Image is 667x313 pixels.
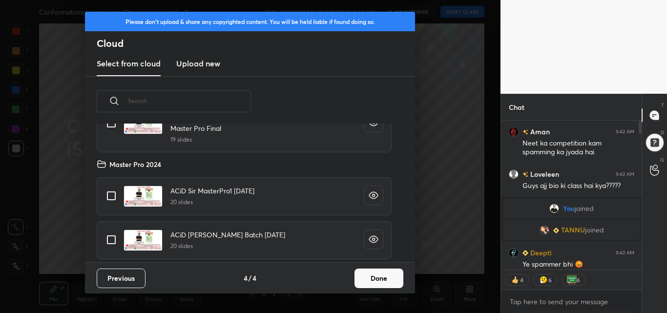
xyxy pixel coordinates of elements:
img: thank_you.png [567,275,577,285]
img: a9ed4635e4a545998aca4504b831aeec.jpg [509,248,519,258]
div: Guys ajj bio ki class hai kya????? [522,181,634,191]
h3: Select from cloud [97,58,161,69]
h6: Aman [528,126,550,137]
img: thumbs_up.png [510,275,520,285]
img: no-rating-badge.077c3623.svg [522,172,528,177]
p: G [660,156,664,164]
p: Chat [501,94,532,120]
div: grid [501,121,642,270]
img: Learner_Badge_beginner_1_8b307cf2a0.svg [522,250,528,256]
div: Ye spammer bhi 😡 [522,260,634,270]
h4: / [249,273,251,283]
button: Previous [97,269,146,288]
h5: 20 slides [170,242,285,250]
p: T [661,102,664,109]
img: 8523a2eda3b74f73a6399eed6244a16b.jpg [549,204,559,213]
div: 6 [577,276,581,284]
h4: ACiD Sir MasterPro1 [DATE] [170,186,254,196]
div: 6 [548,276,552,284]
h4: 4 [244,273,248,283]
h5: 19 slides [170,135,348,144]
span: You [563,205,575,212]
h3: Upload new [176,58,220,69]
button: Done [354,269,403,288]
div: grid [85,124,403,262]
p: D [661,129,664,136]
img: 175704108574E1JJ.pdf [124,186,163,207]
h6: Deepti [528,248,552,258]
img: 847eaf24fbef4492aedacbf1a2e4d2c2.jpg [539,225,549,235]
img: default.png [509,169,519,179]
div: Neet ka competition kam spamming ka jyada hai [522,139,634,157]
h6: Loveleen [528,169,559,179]
img: 1757041097SH7E9V.pdf [124,230,163,251]
span: TANNU [561,226,584,234]
img: no-rating-badge.077c3623.svg [522,129,528,135]
span: joined [575,205,594,212]
div: Please don't upload & share any copyrighted content. You will be held liable if found doing so. [85,12,415,31]
div: 4 [520,276,524,284]
div: 9:42 AM [616,250,634,256]
h4: Master Pro 2024 [109,159,161,169]
h4: 4 [252,273,256,283]
div: 9:42 AM [616,129,634,135]
h5: 20 slides [170,198,254,207]
img: Learner_Badge_beginner_1_8b307cf2a0.svg [553,228,559,233]
img: 1748857589WQSX4G.pdf [124,113,163,134]
img: thinking_face.png [539,275,548,285]
img: fa61cab0c6144382b03bdd8b48fc6359.jpg [509,127,519,137]
span: joined [584,226,604,234]
h4: ACiD [PERSON_NAME] Batch [DATE] [170,230,285,240]
input: Search [128,80,251,122]
h2: Cloud [97,37,415,50]
div: 9:42 AM [616,171,634,177]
